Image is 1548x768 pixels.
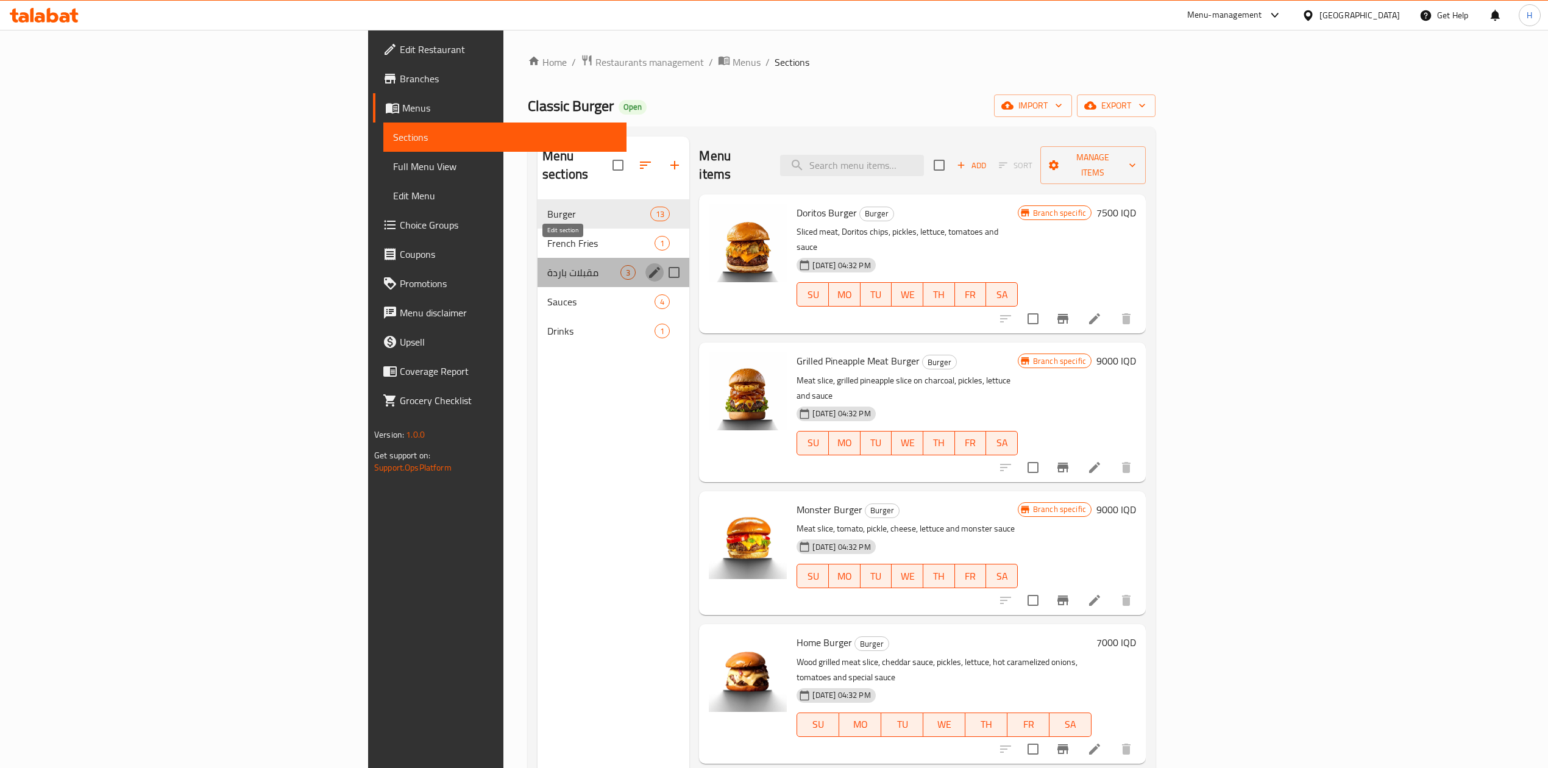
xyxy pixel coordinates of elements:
span: Select all sections [605,152,631,178]
p: Wood grilled meat slice, cheddar sauce, pickles, lettuce, hot caramelized onions, tomatoes and sp... [797,655,1092,685]
span: FR [960,286,982,304]
span: WE [896,286,918,304]
span: [DATE] 04:32 PM [808,541,875,553]
span: MO [834,567,856,585]
div: Burger13 [538,199,690,229]
span: Open [619,102,647,112]
span: Burger [855,637,889,651]
span: WE [896,434,918,452]
span: TH [928,286,950,304]
span: Grocery Checklist [400,393,617,408]
span: Home Burger [797,633,852,652]
span: Select to update [1020,455,1046,480]
button: Branch-specific-item [1048,453,1078,482]
a: Promotions [373,269,627,298]
span: Drinks [547,324,655,338]
div: مقبلات باردة3edit [538,258,690,287]
img: Grilled Pineapple Meat Burger [709,352,787,430]
span: 3 [621,267,635,279]
a: Grocery Checklist [373,386,627,415]
button: edit [645,263,664,282]
span: Sauces [547,294,655,309]
span: Branches [400,71,617,86]
span: Coverage Report [400,364,617,379]
button: SA [986,431,1018,455]
span: SU [802,716,834,733]
button: SU [797,282,829,307]
span: [DATE] 04:32 PM [808,260,875,271]
h6: 9000 IQD [1096,501,1136,518]
span: Menus [402,101,617,115]
span: Burger [865,503,899,517]
span: H [1527,9,1532,22]
span: SA [1054,716,1087,733]
span: Sort sections [631,151,660,180]
span: TH [928,567,950,585]
input: search [780,155,924,176]
span: SU [802,286,824,304]
button: MO [829,564,861,588]
span: Restaurants management [595,55,704,69]
div: French Fries1 [538,229,690,258]
span: Burger [547,207,650,221]
div: Burger [922,355,957,369]
button: SA [1049,713,1092,737]
button: delete [1112,304,1141,333]
a: Menu disclaimer [373,298,627,327]
button: MO [829,282,861,307]
a: Edit menu item [1087,311,1102,326]
h6: 7000 IQD [1096,634,1136,651]
span: Monster Burger [797,500,862,519]
a: Choice Groups [373,210,627,240]
span: Sections [393,130,617,144]
div: items [655,236,670,251]
span: [DATE] 04:32 PM [808,408,875,419]
span: Select section first [991,156,1040,175]
button: Branch-specific-item [1048,734,1078,764]
li: / [765,55,770,69]
span: Select to update [1020,736,1046,762]
button: export [1077,94,1156,117]
img: Home Burger [709,634,787,712]
li: / [709,55,713,69]
button: WE [892,431,923,455]
span: Get support on: [374,447,430,463]
div: مقبلات باردة [547,265,620,280]
span: [DATE] 04:32 PM [808,689,875,701]
span: Menu disclaimer [400,305,617,320]
button: SU [797,564,829,588]
a: Support.OpsPlatform [374,460,452,475]
span: MO [834,286,856,304]
button: FR [1007,713,1049,737]
a: Upsell [373,327,627,357]
button: Branch-specific-item [1048,586,1078,615]
a: Branches [373,64,627,93]
span: WE [928,716,960,733]
span: SA [991,286,1013,304]
a: Edit menu item [1087,742,1102,756]
button: MO [839,713,881,737]
button: SA [986,564,1018,588]
button: TH [923,564,955,588]
nav: Menu sections [538,194,690,350]
span: Burger [860,207,893,221]
span: 13 [651,208,669,220]
button: Branch-specific-item [1048,304,1078,333]
button: MO [829,431,861,455]
span: Doritos Burger [797,204,857,222]
p: Meat slice, grilled pineapple slice on charcoal, pickles, lettuce and sauce [797,373,1017,404]
span: SU [802,434,824,452]
button: SA [986,282,1018,307]
button: Add [952,156,991,175]
span: Select to update [1020,306,1046,332]
span: Upsell [400,335,617,349]
span: Full Menu View [393,159,617,174]
span: SA [991,567,1013,585]
span: TU [865,434,887,452]
span: Branch specific [1028,355,1091,367]
div: items [655,294,670,309]
span: Edit Menu [393,188,617,203]
p: Sliced meat, Doritos chips, pickles, lettuce, tomatoes and sauce [797,224,1017,255]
